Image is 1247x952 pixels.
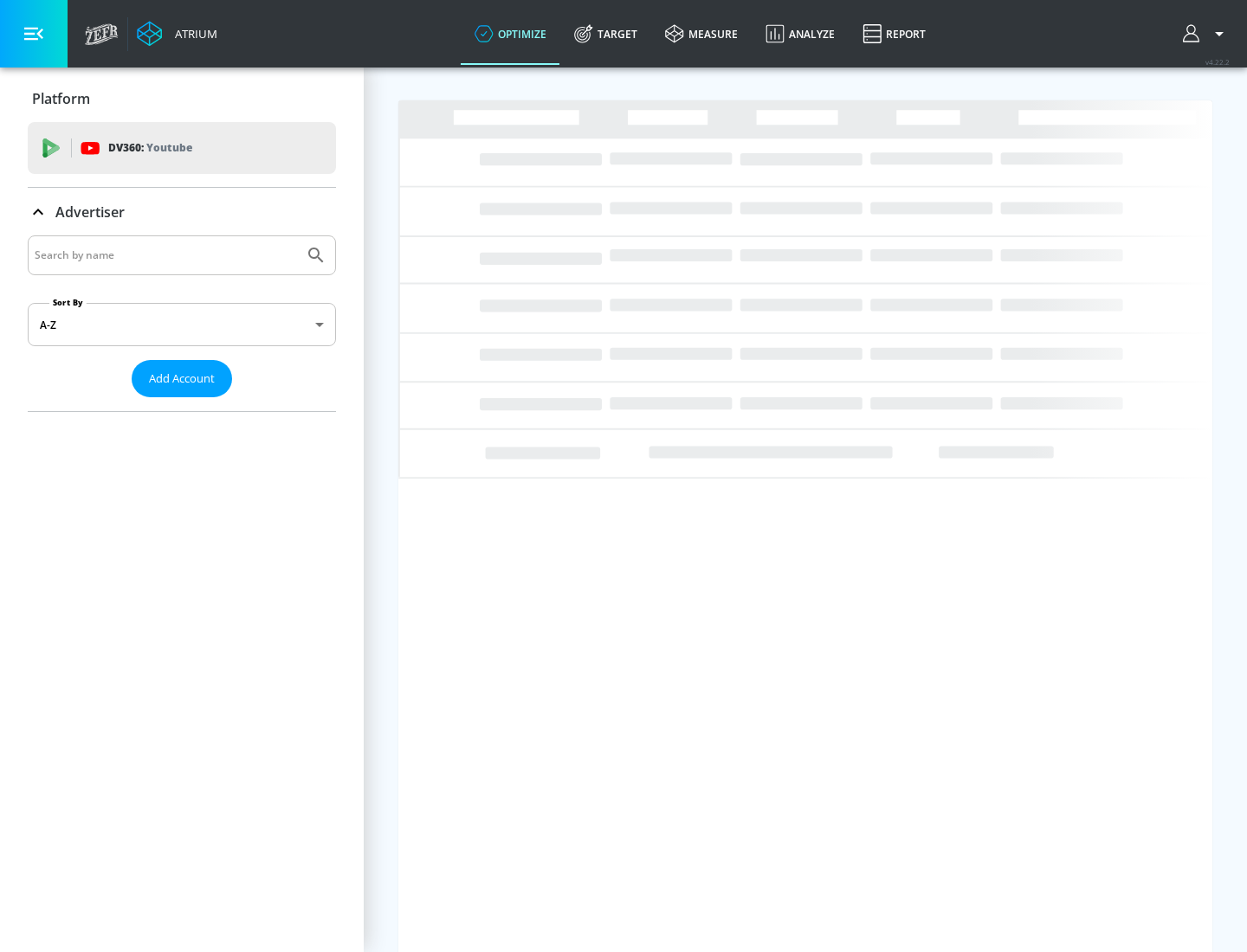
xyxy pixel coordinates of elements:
div: Advertiser [28,188,336,236]
input: Search by name [35,244,297,267]
p: Youtube [146,138,192,157]
div: A-Z [28,303,336,346]
nav: list of Advertiser [28,397,336,411]
p: Platform [32,89,90,108]
span: v 4.22.2 [1205,57,1230,67]
a: Target [560,3,651,65]
span: Add Account [149,369,215,389]
div: DV360: Youtube [28,122,336,174]
a: measure [651,3,752,65]
p: Advertiser [55,203,125,222]
a: Report [849,3,940,65]
a: Analyze [752,3,849,65]
div: Atrium [168,26,217,42]
div: Advertiser [28,235,336,411]
button: Add Account [132,360,232,397]
a: optimize [461,3,560,65]
a: Atrium [137,21,217,47]
p: DV360: [108,138,192,158]
label: Sort By [49,297,87,308]
div: Platform [28,74,336,123]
